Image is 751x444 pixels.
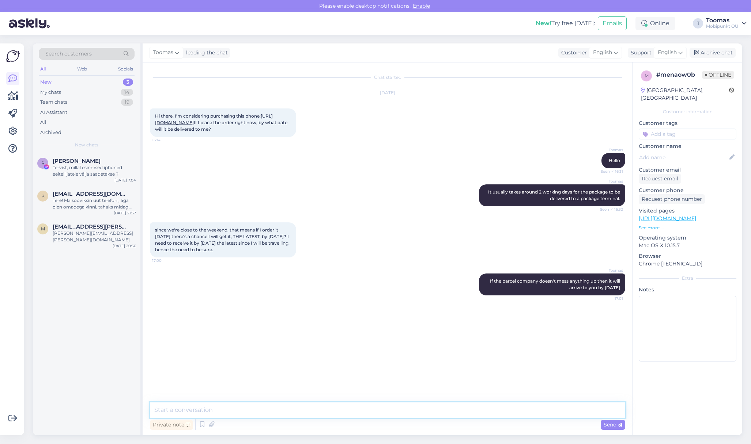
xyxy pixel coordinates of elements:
[53,197,136,210] div: Tere! Ma sooviksin uut telefoni, aga olen omadega kinni, tahaks midagi mis on kõrgem kui 60hz ekr...
[41,226,45,231] span: m
[114,210,136,216] div: [DATE] 21:57
[639,187,736,194] p: Customer phone
[117,64,135,74] div: Socials
[639,207,736,215] p: Visited pages
[40,109,67,116] div: AI Assistant
[639,194,705,204] div: Request phone number
[639,234,736,242] p: Operating system
[41,193,45,199] span: k
[53,191,129,197] span: kunozifier@gmail.com
[121,99,133,106] div: 19
[639,242,736,249] p: Mac OS X 10.15.7
[488,189,621,201] span: It usually takes around 2 working days for the package to be delivered to a package terminal.
[593,49,612,57] span: English
[155,113,288,132] span: Hi there, I'm considering purchasing this phone: If I place the order right now, by what date wil...
[40,89,61,96] div: My chats
[121,89,133,96] div: 14
[639,252,736,260] p: Browser
[706,18,739,23] div: Toomas
[628,49,652,57] div: Support
[639,166,736,174] p: Customer email
[41,160,45,166] span: R
[150,420,193,430] div: Private note
[598,16,627,30] button: Emails
[536,19,595,28] div: Try free [DATE]:
[639,108,736,115] div: Customer information
[706,23,739,29] div: Mobipunkt OÜ
[40,129,61,136] div: Archived
[536,20,551,27] b: New!
[639,174,681,184] div: Request email
[639,215,696,222] a: [URL][DOMAIN_NAME]
[113,243,136,249] div: [DATE] 20:56
[609,158,620,163] span: Hello
[114,177,136,183] div: [DATE] 7:04
[40,79,52,86] div: New
[641,87,729,102] div: [GEOGRAPHIC_DATA], [GEOGRAPHIC_DATA]
[76,64,88,74] div: Web
[150,74,625,81] div: Chat started
[53,158,101,164] span: Reiko Reinau
[639,142,736,150] p: Customer name
[596,296,623,301] span: 17:01
[53,230,136,243] div: [PERSON_NAME][EMAIL_ADDRESS][PERSON_NAME][DOMAIN_NAME]
[635,17,675,30] div: Online
[639,286,736,294] p: Notes
[690,48,736,58] div: Archive chat
[639,129,736,139] input: Add a tag
[490,278,621,290] span: If the parcel company doesn't mess anything up then it will arrive to you by [DATE]
[40,119,46,126] div: All
[702,71,734,79] span: Offline
[639,119,736,127] p: Customer tags
[693,18,703,28] div: T
[596,147,623,153] span: Toomas
[596,169,623,174] span: Seen ✓ 16:31
[596,268,623,273] span: Toomas
[596,207,623,212] span: Seen ✓ 16:32
[6,49,20,63] img: Askly Logo
[639,153,728,161] input: Add name
[152,258,180,263] span: 17:00
[604,421,622,428] span: Send
[152,137,180,143] span: 16:14
[75,142,98,148] span: New chats
[53,223,129,230] span: monika.aedma@gmail.com
[40,99,67,106] div: Team chats
[45,50,92,58] span: Search customers
[658,49,677,57] span: English
[706,18,747,29] a: ToomasMobipunkt OÜ
[645,73,649,79] span: m
[150,89,625,96] div: [DATE]
[183,49,228,57] div: leading the chat
[155,227,291,252] span: since we're close to the weekend, that means if I order it [DATE] there's a chance I will get it,...
[639,275,736,282] div: Extra
[639,260,736,268] p: Chrome [TECHNICAL_ID]
[411,3,432,9] span: Enable
[123,79,133,86] div: 3
[596,179,623,184] span: Toomas
[53,164,136,177] div: Tervist, millal esimesed iphoned eeltellijatele välja saadetakse ?
[656,70,702,79] div: # menaow0b
[558,49,587,57] div: Customer
[639,225,736,231] p: See more ...
[39,64,47,74] div: All
[153,49,173,57] span: Toomas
